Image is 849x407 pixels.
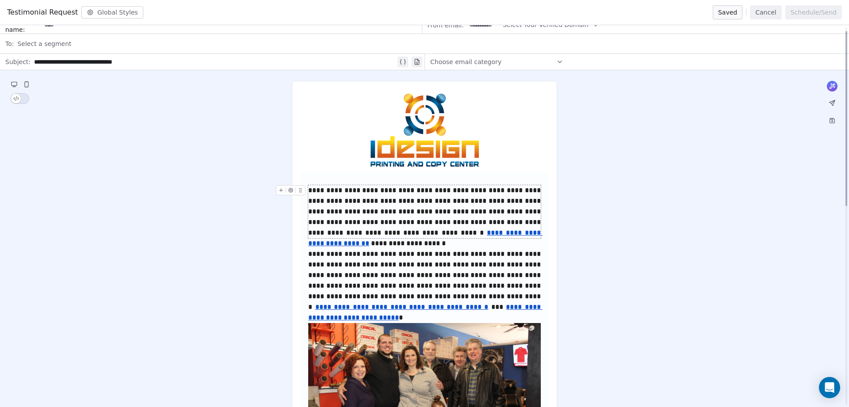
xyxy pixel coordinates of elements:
[503,20,589,30] span: Select Your Verified Domain
[750,5,781,19] button: Cancel
[713,5,742,19] button: Saved
[430,57,501,66] span: Choose email category
[5,16,41,34] span: From name:
[5,39,14,48] span: To:
[428,21,464,30] span: From email:
[819,377,840,398] div: Open Intercom Messenger
[7,7,78,18] span: Testimonial Request
[5,57,31,69] span: Subject:
[81,6,143,19] button: Global Styles
[785,5,842,19] button: Schedule/Send
[17,39,71,48] span: Select a segment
